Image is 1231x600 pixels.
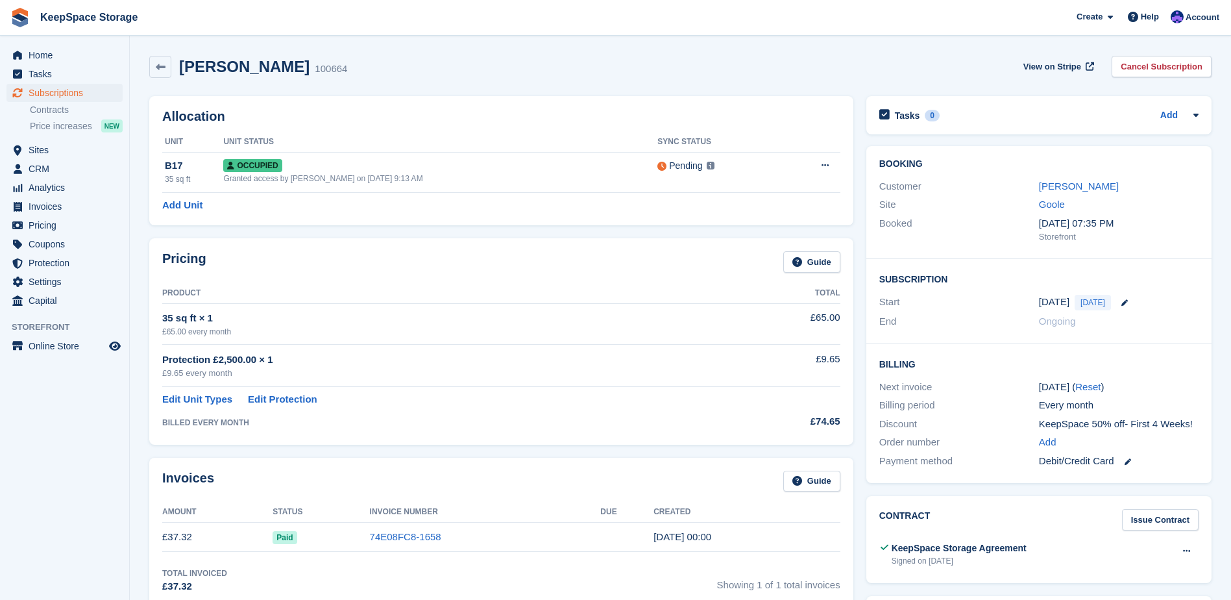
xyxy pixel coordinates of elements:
span: Capital [29,292,106,310]
th: Due [600,502,653,523]
h2: Invoices [162,471,214,492]
h2: Allocation [162,109,840,124]
span: View on Stripe [1023,60,1081,73]
div: Debit/Credit Card [1039,454,1199,469]
span: Storefront [12,321,129,334]
h2: Subscription [879,272,1199,285]
span: Online Store [29,337,106,355]
div: NEW [101,119,123,132]
h2: Billing [879,357,1199,370]
span: Home [29,46,106,64]
a: Issue Contract [1122,509,1199,531]
span: Protection [29,254,106,272]
span: Pricing [29,216,106,234]
a: menu [6,337,123,355]
span: Occupied [223,159,282,172]
a: menu [6,179,123,197]
a: Price increases NEW [30,119,123,133]
div: Granted access by [PERSON_NAME] on [DATE] 9:13 AM [223,173,657,184]
div: [DATE] 07:35 PM [1039,216,1199,231]
th: Unit Status [223,132,657,153]
div: Protection £2,500.00 × 1 [162,353,731,368]
div: 35 sq ft × 1 [162,311,731,326]
div: Payment method [879,454,1039,469]
span: Analytics [29,179,106,197]
span: Invoices [29,197,106,216]
h2: Tasks [895,110,920,121]
a: Guide [783,251,840,273]
div: End [879,314,1039,329]
a: menu [6,273,123,291]
div: Next invoice [879,380,1039,395]
h2: Pricing [162,251,206,273]
a: Contracts [30,104,123,116]
div: Signed on [DATE] [892,555,1027,567]
time: 2025-08-10 23:00:00 UTC [1039,295,1069,310]
td: £65.00 [731,303,840,344]
h2: [PERSON_NAME] [179,58,310,75]
div: Total Invoiced [162,568,227,579]
a: menu [6,46,123,64]
img: stora-icon-8386f47178a22dfd0bd8f6a31ec36ba5ce8667c1dd55bd0f319d3a0aa187defe.svg [10,8,30,27]
div: Billing period [879,398,1039,413]
div: £37.32 [162,579,227,594]
span: Price increases [30,120,92,132]
a: menu [6,254,123,272]
div: KeepSpace Storage Agreement [892,542,1027,555]
a: View on Stripe [1018,56,1097,77]
div: Site [879,197,1039,212]
th: Total [731,283,840,304]
th: Status [273,502,369,523]
a: menu [6,197,123,216]
div: 0 [925,110,940,121]
div: Discount [879,417,1039,432]
span: Sites [29,141,106,159]
div: Pending [669,159,702,173]
div: 100664 [315,62,347,77]
span: Account [1186,11,1219,24]
th: Created [653,502,840,523]
a: menu [6,84,123,102]
a: menu [6,141,123,159]
span: Tasks [29,65,106,83]
a: Cancel Subscription [1112,56,1212,77]
a: menu [6,235,123,253]
span: Help [1141,10,1159,23]
td: £9.65 [731,345,840,387]
div: BILLED EVERY MONTH [162,417,731,429]
span: CRM [29,160,106,178]
td: £37.32 [162,523,273,552]
time: 2025-08-10 23:00:48 UTC [653,531,711,542]
div: Every month [1039,398,1199,413]
img: Chloe Clark [1171,10,1184,23]
div: £9.65 every month [162,367,731,380]
a: Add [1039,435,1056,450]
div: KeepSpace 50% off- First 4 Weeks! [1039,417,1199,432]
a: Edit Protection [248,392,317,407]
a: [PERSON_NAME] [1039,181,1119,192]
div: [DATE] ( ) [1039,380,1199,395]
th: Amount [162,502,273,523]
th: Invoice Number [370,502,601,523]
span: Settings [29,273,106,291]
div: B17 [165,158,223,173]
div: Customer [879,179,1039,194]
span: Ongoing [1039,316,1076,327]
a: menu [6,292,123,310]
a: Guide [783,471,840,492]
a: menu [6,216,123,234]
div: Order number [879,435,1039,450]
div: Booked [879,216,1039,244]
span: Coupons [29,235,106,253]
div: Start [879,295,1039,310]
span: Paid [273,531,297,544]
a: menu [6,160,123,178]
div: Storefront [1039,231,1199,244]
a: menu [6,65,123,83]
div: £74.65 [731,414,840,429]
div: 35 sq ft [165,173,223,185]
span: Create [1077,10,1103,23]
h2: Booking [879,159,1199,169]
th: Product [162,283,731,304]
a: Edit Unit Types [162,392,232,407]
